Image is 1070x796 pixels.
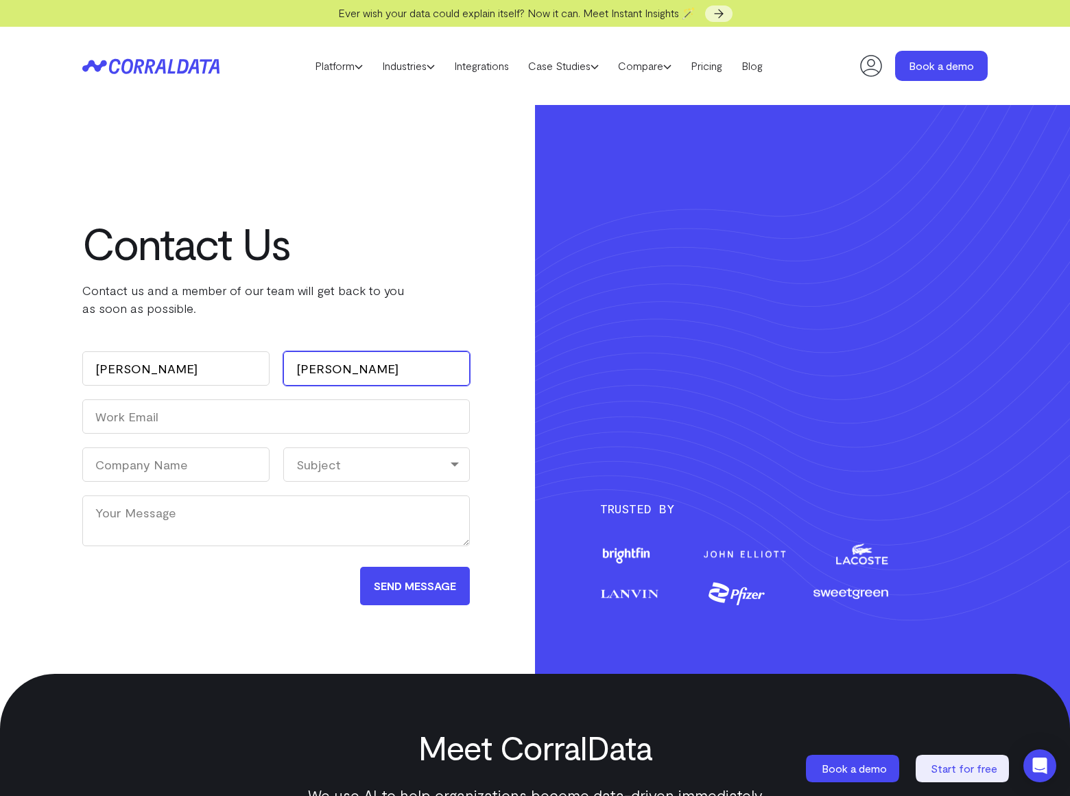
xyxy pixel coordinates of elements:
a: Platform [305,56,372,76]
a: Case Studies [519,56,608,76]
input: Company Name [82,447,270,482]
a: Book a demo [895,51,988,81]
a: Industries [372,56,444,76]
div: Open Intercom Messenger [1023,749,1056,782]
a: Start for free [916,755,1012,782]
a: Compare [608,56,681,76]
p: Contact us and a member of our team will get back to you as soon as possible. [82,281,439,317]
input: Work Email [82,399,470,434]
h3: Trusted By [600,499,988,518]
h2: Meet CorralData [254,729,816,766]
span: Book a demo [822,762,887,775]
a: Integrations [444,56,519,76]
input: Last Name [283,351,471,386]
input: First name [82,351,270,386]
a: Pricing [681,56,732,76]
span: Start for free [931,762,997,775]
h1: Contact Us [82,218,439,268]
a: Blog [732,56,772,76]
a: Book a demo [806,755,902,782]
div: Subject [283,447,471,482]
input: Send Message [360,567,470,605]
span: Ever wish your data could explain itself? Now it can. Meet Instant Insights 🪄 [338,6,695,19]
